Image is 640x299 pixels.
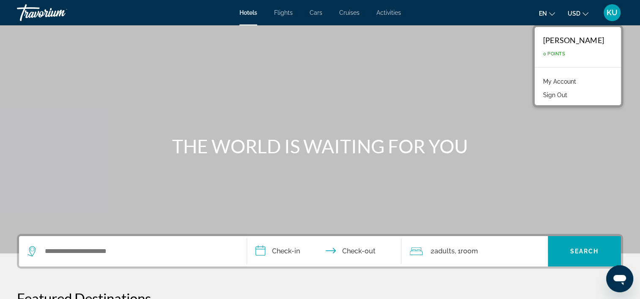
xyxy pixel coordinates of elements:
button: Change currency [568,7,588,19]
span: Adults [434,247,454,255]
span: Room [460,247,478,255]
button: Change language [539,7,555,19]
iframe: Button to launch messaging window [606,265,633,292]
a: My Account [539,76,580,87]
button: User Menu [601,4,623,22]
a: Activities [376,9,401,16]
a: Cruises [339,9,360,16]
div: [PERSON_NAME] [543,35,604,45]
span: Search [570,248,599,255]
span: 0 Points [543,51,565,57]
span: 2 [430,245,454,257]
a: Cars [310,9,322,16]
a: Flights [274,9,293,16]
button: Search [548,236,621,266]
span: USD [568,10,580,17]
button: Sign Out [539,90,571,101]
h1: THE WORLD IS WAITING FOR YOU [162,135,479,157]
span: , 1 [454,245,478,257]
a: Travorium [17,2,102,24]
button: Check in and out dates [247,236,402,266]
button: Travelers: 2 adults, 0 children [401,236,548,266]
div: Search widget [19,236,621,266]
a: Hotels [239,9,257,16]
span: KU [607,8,618,17]
span: en [539,10,547,17]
